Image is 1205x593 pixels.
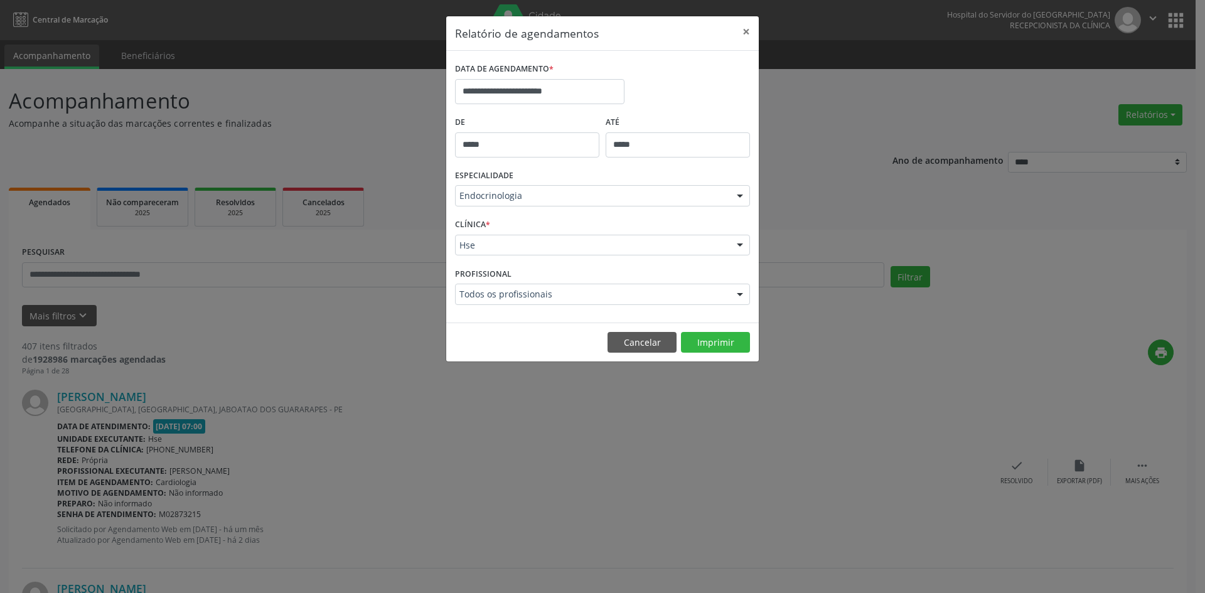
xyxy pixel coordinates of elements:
span: Hse [459,239,724,252]
h5: Relatório de agendamentos [455,25,599,41]
label: ESPECIALIDADE [455,166,513,186]
button: Imprimir [681,332,750,353]
label: De [455,113,599,132]
label: PROFISSIONAL [455,264,511,284]
label: ATÉ [606,113,750,132]
button: Cancelar [608,332,677,353]
label: CLÍNICA [455,215,490,235]
button: Close [734,16,759,47]
span: Todos os profissionais [459,288,724,301]
label: DATA DE AGENDAMENTO [455,60,554,79]
span: Endocrinologia [459,190,724,202]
